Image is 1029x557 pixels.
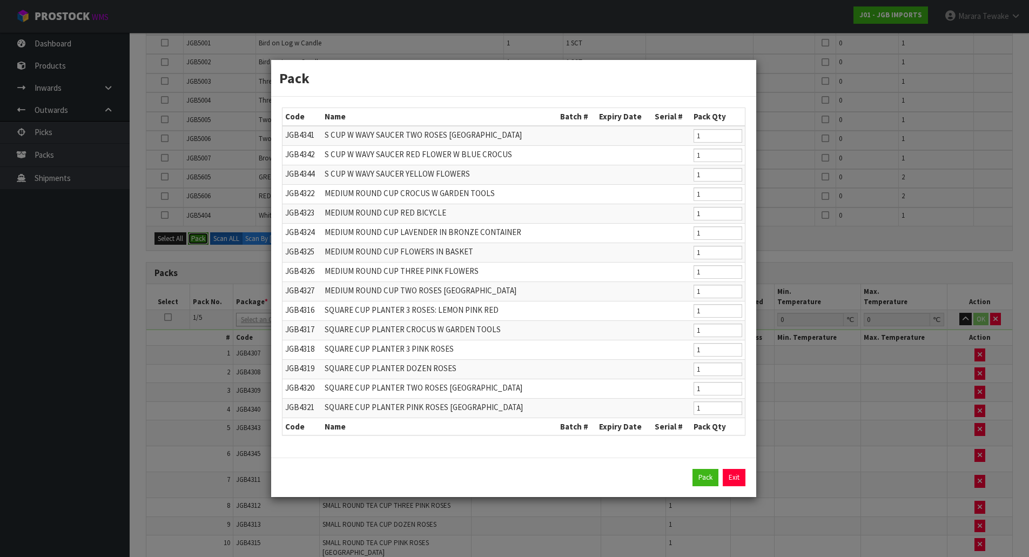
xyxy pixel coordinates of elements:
th: Code [283,418,322,435]
button: Pack [692,469,718,486]
span: SQUARE CUP PLANTER 3 ROSES: LEMON PINK RED [325,305,499,315]
th: Name [322,108,557,125]
span: JGB4321 [285,402,314,412]
span: MEDIUM ROUND CUP RED BICYCLE [325,207,446,218]
a: Exit [723,469,745,486]
th: Name [322,418,557,435]
span: JGB4341 [285,130,314,140]
span: JGB4325 [285,246,314,257]
span: S CUP W WAVY SAUCER YELLOW FLOWERS [325,169,470,179]
span: JGB4344 [285,169,314,179]
span: SQUARE CUP PLANTER DOZEN ROSES [325,363,456,373]
span: JGB4326 [285,266,314,276]
span: SQUARE CUP PLANTER 3 PINK ROSES [325,344,454,354]
span: JGB4323 [285,207,314,218]
span: S CUP W WAVY SAUCER RED FLOWER W BLUE CROCUS [325,149,512,159]
span: JGB4322 [285,188,314,198]
span: JGB4317 [285,324,314,334]
span: SQUARE CUP PLANTER PINK ROSES [GEOGRAPHIC_DATA] [325,402,523,412]
span: MEDIUM ROUND CUP CROCUS W GARDEN TOOLS [325,188,495,198]
span: JGB4316 [285,305,314,315]
th: Serial # [652,108,691,125]
th: Code [283,108,322,125]
span: MEDIUM ROUND CUP FLOWERS IN BASKET [325,246,473,257]
h3: Pack [279,68,748,88]
span: JGB4320 [285,382,314,393]
th: Serial # [652,418,691,435]
th: Pack Qty [691,108,745,125]
th: Batch # [557,108,596,125]
span: JGB4319 [285,363,314,373]
th: Pack Qty [691,418,745,435]
th: Batch # [557,418,596,435]
span: JGB4342 [285,149,314,159]
span: JGB4324 [285,227,314,237]
span: MEDIUM ROUND CUP LAVENDER IN BRONZE CONTAINER [325,227,521,237]
span: SQUARE CUP PLANTER CROCUS W GARDEN TOOLS [325,324,501,334]
span: JGB4318 [285,344,314,354]
span: MEDIUM ROUND CUP TWO ROSES [GEOGRAPHIC_DATA] [325,285,516,296]
span: JGB4327 [285,285,314,296]
th: Expiry Date [596,418,652,435]
span: SQUARE CUP PLANTER TWO ROSES [GEOGRAPHIC_DATA] [325,382,522,393]
span: S CUP W WAVY SAUCER TWO ROSES [GEOGRAPHIC_DATA] [325,130,522,140]
th: Expiry Date [596,108,652,125]
span: MEDIUM ROUND CUP THREE PINK FLOWERS [325,266,479,276]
